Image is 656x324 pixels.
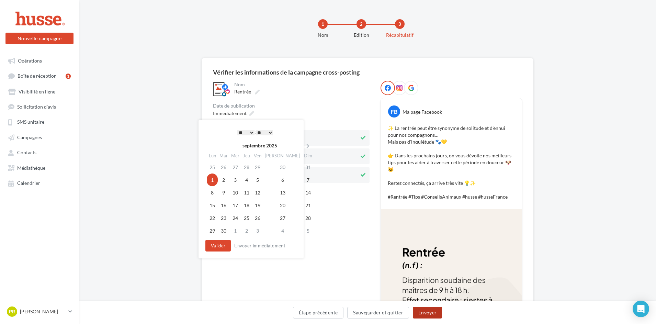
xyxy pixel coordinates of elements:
div: 1 [318,19,328,29]
a: Boîte de réception1 [4,69,75,82]
div: 1 [66,74,71,79]
td: 16 [218,199,229,212]
td: 1 [207,174,218,186]
td: 5 [252,174,263,186]
div: 2 [357,19,366,29]
td: 29 [252,161,263,174]
a: PR [PERSON_NAME] [5,305,73,318]
th: septembre 2025 [218,141,302,151]
td: 8 [207,186,218,199]
a: Visibilité en ligne [4,85,75,98]
button: Sauvegarder et quitter [347,307,409,319]
th: Mer [229,151,241,161]
td: 4 [241,174,252,186]
button: Nouvelle campagne [5,33,73,44]
td: 12 [252,186,263,199]
td: 9 [218,186,229,199]
button: Valider [205,240,231,252]
td: 1 [229,224,241,237]
td: 26 [252,212,263,224]
th: Dim [302,151,314,161]
td: 22 [207,212,218,224]
td: 13 [263,186,302,199]
button: Envoyer immédiatement [231,242,288,250]
td: 28 [241,161,252,174]
a: SMS unitaire [4,115,75,128]
td: 3 [252,224,263,237]
a: Campagnes [4,131,75,143]
div: Nom [301,32,345,38]
span: Médiathèque [17,165,45,171]
td: 30 [263,161,302,174]
div: Ma page Facebook [403,109,442,115]
td: 28 [302,212,314,224]
td: 6 [263,174,302,186]
button: Étape précédente [293,307,344,319]
td: 30 [218,224,229,237]
td: 19 [252,199,263,212]
a: Sollicitation d'avis [4,100,75,113]
span: Campagnes [17,134,42,140]
td: 17 [229,199,241,212]
td: 25 [241,212,252,224]
a: Opérations [4,54,75,67]
div: Nom [234,82,368,87]
span: Rentrée [234,89,251,94]
div: Récapitulatif [378,32,422,38]
td: 15 [207,199,218,212]
th: Jeu [241,151,252,161]
th: [PERSON_NAME] [263,151,302,161]
td: 26 [218,161,229,174]
a: Contacts [4,146,75,158]
a: Calendrier [4,177,75,189]
span: Immédiatement [213,110,247,116]
td: 21 [302,199,314,212]
td: 29 [207,224,218,237]
td: 3 [229,174,241,186]
td: 10 [229,186,241,199]
th: Ven [252,151,263,161]
div: Vérifier les informations de la campagne cross-posting [213,69,360,75]
span: Opérations [18,58,42,64]
th: Lun [207,151,218,161]
span: Contacts [17,150,36,156]
td: 25 [207,161,218,174]
td: 2 [241,224,252,237]
td: 14 [302,186,314,199]
div: 3 [395,19,405,29]
span: Visibilité en ligne [19,89,55,94]
div: Open Intercom Messenger [633,301,649,317]
button: Envoyer [413,307,442,319]
span: Calendrier [17,180,40,186]
td: 7 [302,174,314,186]
a: Médiathèque [4,161,75,174]
p: ✨ La rentrée peut être synonyme de solitude et d’ennui pour nos compagnons… Mais pas d’inquiétude... [388,125,515,200]
td: 11 [241,186,252,199]
td: 5 [302,224,314,237]
div: Edition [339,32,383,38]
div: : [220,127,290,137]
th: Mar [218,151,229,161]
td: 24 [229,212,241,224]
div: FB [388,105,400,118]
span: PR [9,308,15,315]
td: 23 [218,212,229,224]
span: Sollicitation d'avis [17,104,56,110]
td: 20 [263,199,302,212]
td: 27 [263,212,302,224]
span: Boîte de réception [18,73,57,79]
td: 4 [263,224,302,237]
td: 27 [229,161,241,174]
td: 18 [241,199,252,212]
p: [PERSON_NAME] [20,308,66,315]
td: 2 [218,174,229,186]
div: Date de publication [213,103,370,108]
td: 31 [302,161,314,174]
span: SMS unitaire [17,119,44,125]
